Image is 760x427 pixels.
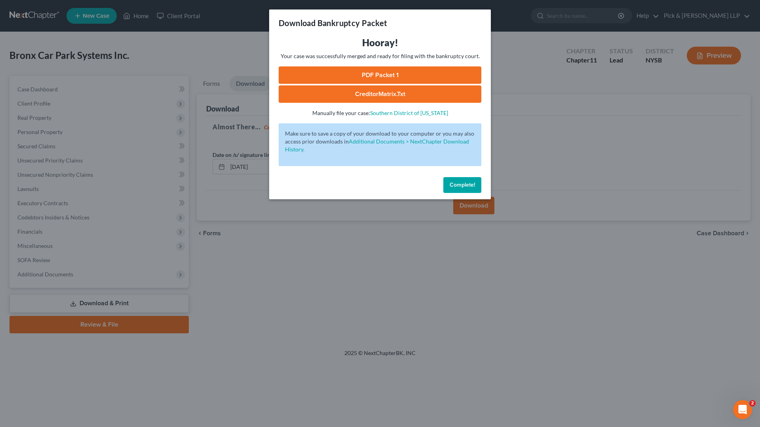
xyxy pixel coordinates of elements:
p: Your case was successfully merged and ready for filing with the bankruptcy court. [279,52,481,60]
a: PDF Packet 1 [279,66,481,84]
p: Manually file your case: [279,109,481,117]
span: 2 [749,400,756,406]
a: CreditorMatrix.txt [279,85,481,103]
h3: Download Bankruptcy Packet [279,17,387,28]
a: Additional Documents > NextChapter Download History. [285,138,469,153]
a: Southern District of [US_STATE] [370,110,448,116]
p: Make sure to save a copy of your download to your computer or you may also access prior downloads in [285,130,475,153]
button: Complete! [443,177,481,193]
iframe: Intercom live chat [733,400,752,419]
h3: Hooray! [279,36,481,49]
span: Complete! [450,181,475,188]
